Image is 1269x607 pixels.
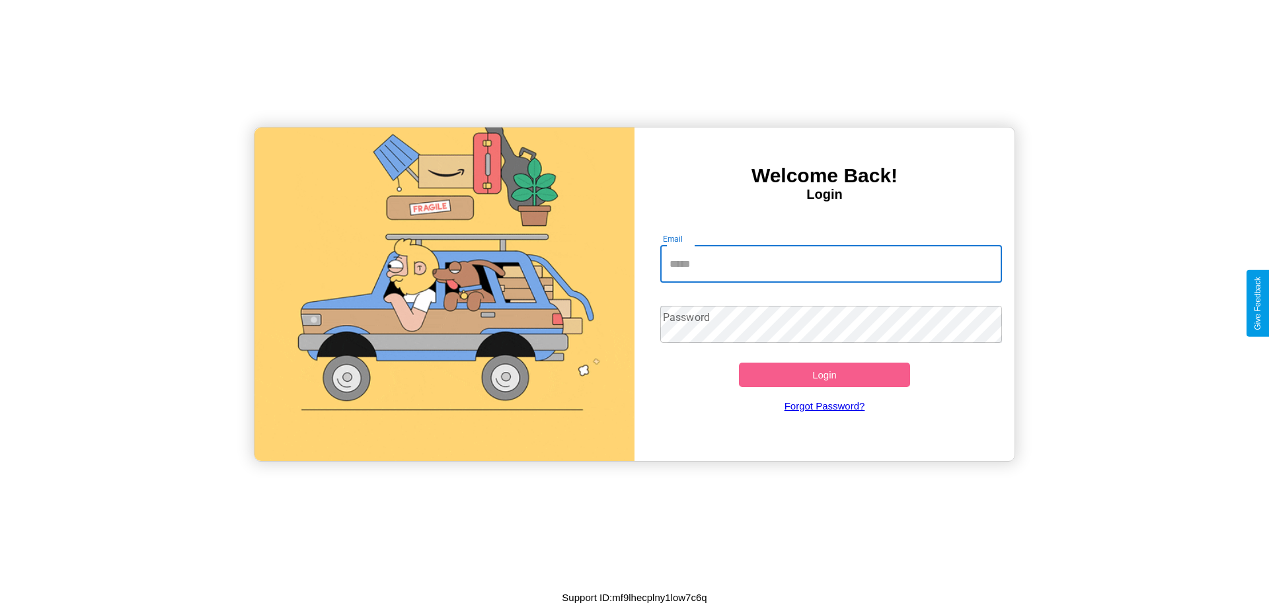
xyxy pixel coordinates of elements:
[634,187,1015,202] h4: Login
[739,363,910,387] button: Login
[1253,277,1262,330] div: Give Feedback
[634,164,1015,187] h3: Welcome Back!
[654,387,996,425] a: Forgot Password?
[562,589,707,606] p: Support ID: mf9lhecplny1low7c6q
[254,127,634,461] img: gif
[663,233,683,244] label: Email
